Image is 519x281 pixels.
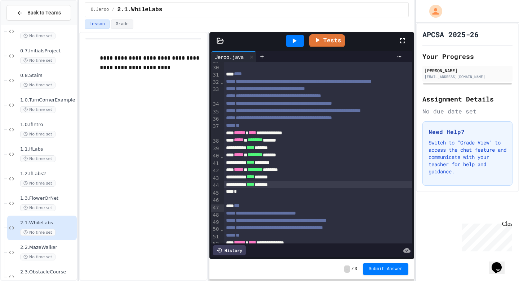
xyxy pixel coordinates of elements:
div: 37 [211,123,220,138]
span: 2.1.WhileLabs [20,220,75,226]
div: 31 [211,72,220,79]
h1: APCSA 2025-26 [422,29,479,39]
span: - [344,265,350,273]
div: [PERSON_NAME] [425,67,510,74]
span: 1.3.FlowerOrNet [20,195,75,202]
div: History [213,245,246,255]
div: 49 [211,219,220,226]
span: 1.2.IfLabs2 [20,171,75,177]
span: Back to Teams [27,9,61,17]
div: Jeroo.java [211,51,256,62]
div: Jeroo.java [211,53,247,61]
span: No time set [20,106,56,113]
span: / [351,266,354,272]
div: [EMAIL_ADDRESS][DOMAIN_NAME] [425,74,510,79]
span: No time set [20,155,56,162]
div: 51 [211,233,220,241]
a: Tests [309,34,345,47]
span: No time set [20,254,56,260]
span: No time set [20,131,56,138]
div: 33 [211,86,220,101]
span: No time set [20,180,56,187]
span: Fold line [220,153,223,159]
div: 41 [211,160,220,167]
span: No time set [20,33,56,39]
div: 39 [211,145,220,152]
iframe: chat widget [459,221,512,251]
div: No due date set [422,107,513,116]
div: 45 [211,190,220,197]
span: No time set [20,82,56,88]
div: 47 [211,204,220,212]
span: 1.0.TurnCornerExample [20,97,75,103]
button: Back to Teams [6,5,71,21]
span: 1.1.IfLabs [20,146,75,152]
div: 48 [211,212,220,219]
iframe: chat widget [489,252,512,274]
div: 46 [211,197,220,204]
span: 0.7.InitialsProject [20,48,75,54]
div: 52 [211,241,220,248]
div: 50 [211,226,220,233]
span: Submit Answer [369,266,403,272]
div: 40 [211,152,220,160]
h2: Your Progress [422,51,513,61]
div: 43 [211,175,220,182]
div: 34 [211,101,220,108]
p: Switch to "Grade View" to access the chat feature and communicate with your teacher for help and ... [429,139,506,175]
span: 2.1.WhileLabs [117,5,162,14]
div: My Account [422,3,444,20]
div: Chat with us now!Close [3,3,50,46]
span: 0.8.Stairs [20,73,75,79]
h3: Need Help? [429,127,506,136]
span: Fold line [220,226,223,232]
div: 35 [211,108,220,116]
span: 3 [355,266,357,272]
span: 2.2.MazeWalker [20,245,75,251]
div: 36 [211,116,220,123]
h2: Assignment Details [422,94,513,104]
div: 42 [211,167,220,174]
span: / [112,7,114,13]
div: 30 [211,64,220,72]
span: 0.Jeroo [91,7,109,13]
button: Grade [111,20,133,29]
button: Submit Answer [363,263,408,275]
span: 2.3.ObstacleCourse [20,269,75,275]
span: 1.0.IfIntro [20,122,75,128]
span: No time set [20,204,56,211]
div: 44 [211,182,220,189]
div: 32 [211,79,220,86]
button: Lesson [85,20,110,29]
span: Fold line [220,79,223,85]
div: 38 [211,138,220,145]
span: No time set [20,57,56,64]
span: No time set [20,229,56,236]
